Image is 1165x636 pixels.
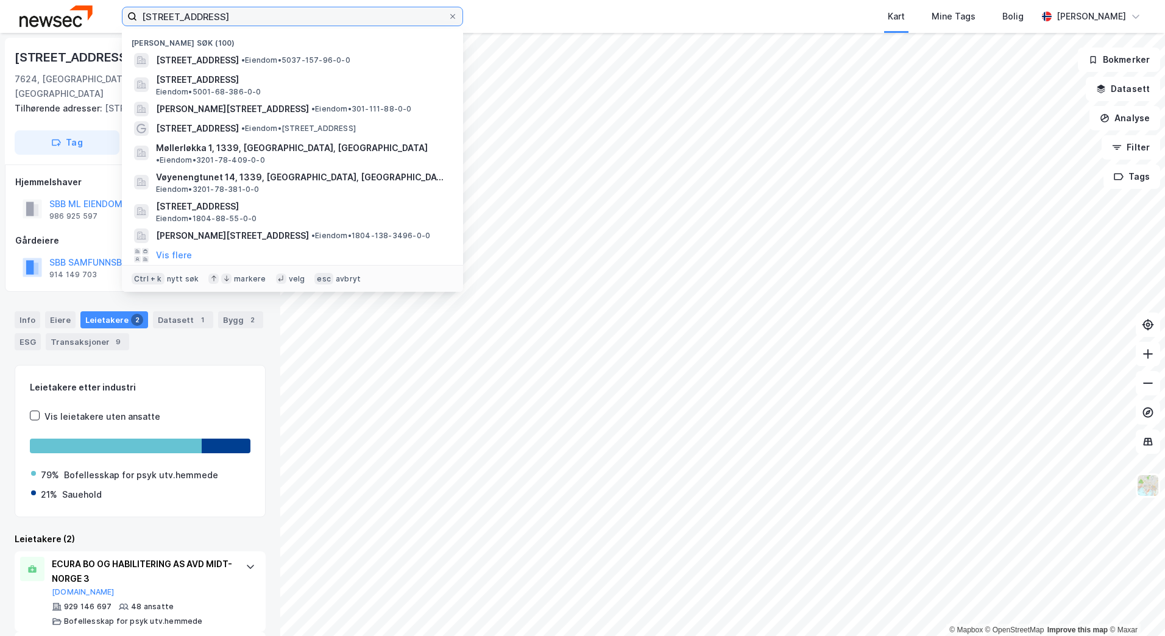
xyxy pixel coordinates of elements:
[1078,48,1160,72] button: Bokmerker
[15,103,105,113] span: Tilhørende adresser:
[49,270,97,280] div: 914 149 703
[112,336,124,348] div: 9
[156,53,239,68] span: [STREET_ADDRESS]
[64,602,112,612] div: 929 146 697
[1057,9,1126,24] div: [PERSON_NAME]
[44,409,160,424] div: Vis leietakere uten ansatte
[241,55,245,65] span: •
[985,626,1044,634] a: OpenStreetMap
[1102,135,1160,160] button: Filter
[122,29,463,51] div: [PERSON_NAME] søk (100)
[156,199,448,214] span: [STREET_ADDRESS]
[336,274,361,284] div: avbryt
[156,87,261,97] span: Eiendom • 5001-68-386-0-0
[52,587,115,597] button: [DOMAIN_NAME]
[156,170,448,185] span: Vøyenengtunet 14, 1339, [GEOGRAPHIC_DATA], [GEOGRAPHIC_DATA]
[80,311,148,328] div: Leietakere
[1002,9,1024,24] div: Bolig
[156,155,265,165] span: Eiendom • 3201-78-409-0-0
[1089,106,1160,130] button: Analyse
[41,468,59,482] div: 79%
[1104,578,1165,636] iframe: Chat Widget
[156,102,309,116] span: [PERSON_NAME][STREET_ADDRESS]
[1086,77,1160,101] button: Datasett
[311,231,315,240] span: •
[167,274,199,284] div: nytt søk
[131,602,174,612] div: 48 ansatte
[156,248,192,263] button: Vis flere
[234,274,266,284] div: markere
[241,124,356,133] span: Eiendom • [STREET_ADDRESS]
[949,626,983,634] a: Mapbox
[15,233,265,248] div: Gårdeiere
[46,333,129,350] div: Transaksjoner
[15,175,265,189] div: Hjemmelshaver
[30,380,250,395] div: Leietakere etter industri
[45,311,76,328] div: Eiere
[64,617,203,626] div: Bofellesskap for psyk utv.hemmede
[15,48,134,67] div: [STREET_ADDRESS]
[311,231,430,241] span: Eiendom • 1804-138-3496-0-0
[62,487,102,502] div: Sauehold
[1136,474,1160,497] img: Z
[52,557,233,586] div: ECURA BO OG HABILITERING AS AVD MIDT-NORGE 3
[156,185,260,194] span: Eiendom • 3201-78-381-0-0
[289,274,305,284] div: velg
[49,211,97,221] div: 986 925 597
[15,130,119,155] button: Tag
[311,104,412,114] span: Eiendom • 301-111-88-0-0
[156,155,160,164] span: •
[196,314,208,326] div: 1
[153,311,213,328] div: Datasett
[156,121,239,136] span: [STREET_ADDRESS]
[132,273,165,285] div: Ctrl + k
[15,333,41,350] div: ESG
[246,314,258,326] div: 2
[156,228,309,243] span: [PERSON_NAME][STREET_ADDRESS]
[156,141,428,155] span: Møllerløkka 1, 1339, [GEOGRAPHIC_DATA], [GEOGRAPHIC_DATA]
[311,104,315,113] span: •
[1047,626,1108,634] a: Improve this map
[64,468,218,482] div: Bofellesskap for psyk utv.hemmede
[1104,578,1165,636] div: Kontrollprogram for chat
[15,72,200,101] div: 7624, [GEOGRAPHIC_DATA], [GEOGRAPHIC_DATA]
[137,7,448,26] input: Søk på adresse, matrikkel, gårdeiere, leietakere eller personer
[888,9,905,24] div: Kart
[131,314,143,326] div: 2
[15,101,256,116] div: [STREET_ADDRESS]
[218,311,263,328] div: Bygg
[15,311,40,328] div: Info
[241,124,245,133] span: •
[314,273,333,285] div: esc
[41,487,57,502] div: 21%
[241,55,350,65] span: Eiendom • 5037-157-96-0-0
[15,532,266,546] div: Leietakere (2)
[156,72,448,87] span: [STREET_ADDRESS]
[932,9,976,24] div: Mine Tags
[156,214,257,224] span: Eiendom • 1804-88-55-0-0
[1103,164,1160,189] button: Tags
[19,5,93,27] img: newsec-logo.f6e21ccffca1b3a03d2d.png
